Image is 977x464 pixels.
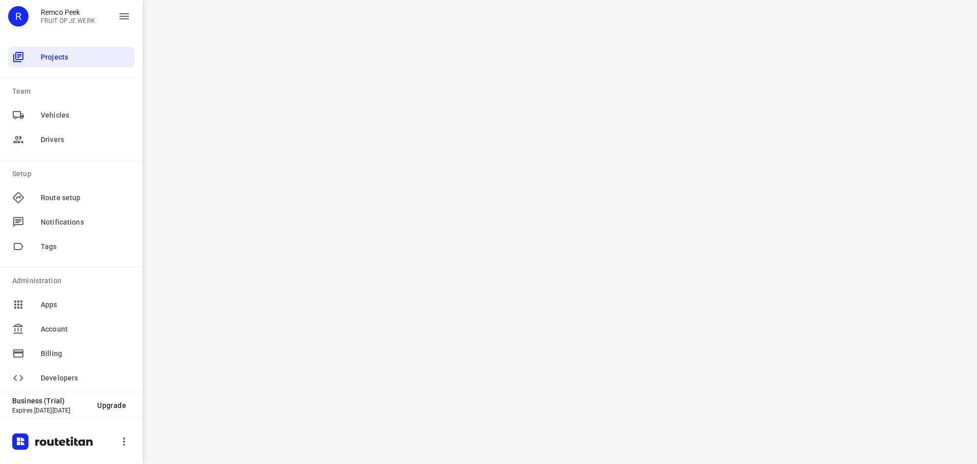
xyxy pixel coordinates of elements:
p: Expires [DATE][DATE] [12,407,89,414]
p: Business (Trial) [12,397,89,405]
span: Route setup [41,193,130,203]
span: Billing [41,348,130,359]
span: Tags [41,241,130,252]
div: Projects [8,47,134,67]
p: Administration [12,276,134,286]
p: FRUIT OP JE WERK [41,17,95,24]
span: Projects [41,52,130,63]
div: R [8,6,28,26]
div: Developers [8,368,134,388]
span: Notifications [41,217,130,228]
div: Account [8,319,134,339]
div: Drivers [8,129,134,150]
p: Remco Peek [41,8,95,16]
span: Vehicles [41,110,130,121]
div: Apps [8,294,134,315]
div: Route setup [8,187,134,208]
span: Apps [41,299,130,310]
p: Team [12,86,134,97]
span: Developers [41,373,130,384]
div: Tags [8,236,134,257]
div: Vehicles [8,105,134,125]
p: Setup [12,169,134,179]
div: Notifications [8,212,134,232]
span: Account [41,324,130,335]
div: Billing [8,343,134,364]
button: Upgrade [89,396,134,415]
span: Drivers [41,134,130,145]
span: Upgrade [97,401,126,410]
